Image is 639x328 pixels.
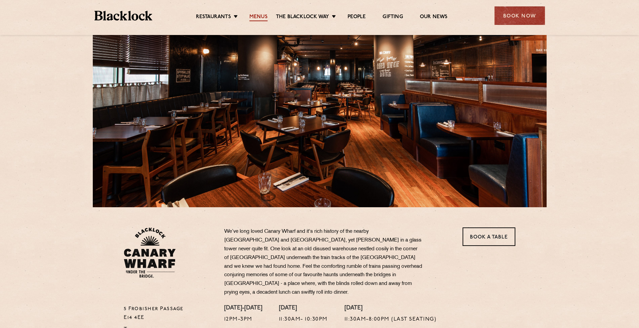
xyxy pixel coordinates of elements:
p: 12pm-3pm [224,315,262,324]
div: Book Now [494,6,545,25]
a: Our News [420,14,448,21]
p: 11:30am- 10:30pm [279,315,328,324]
img: BL_CW_Logo_Website.svg [124,227,176,278]
a: Menus [249,14,268,21]
p: 5 Frobisher Passage E14 4EE [124,305,214,322]
a: Book a Table [463,227,515,246]
a: Gifting [383,14,403,21]
p: 11:30am-8:00pm (Last Seating) [345,315,437,324]
a: People [348,14,366,21]
a: The Blacklock Way [276,14,329,21]
h4: [DATE] [345,305,437,312]
img: BL_Textured_Logo-footer-cropped.svg [94,11,153,21]
h4: [DATE] [279,305,328,312]
p: We’ve long loved Canary Wharf and it's rich history of the nearby [GEOGRAPHIC_DATA] and [GEOGRAPH... [224,227,423,297]
a: Restaurants [196,14,231,21]
h4: [DATE]-[DATE] [224,305,262,312]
